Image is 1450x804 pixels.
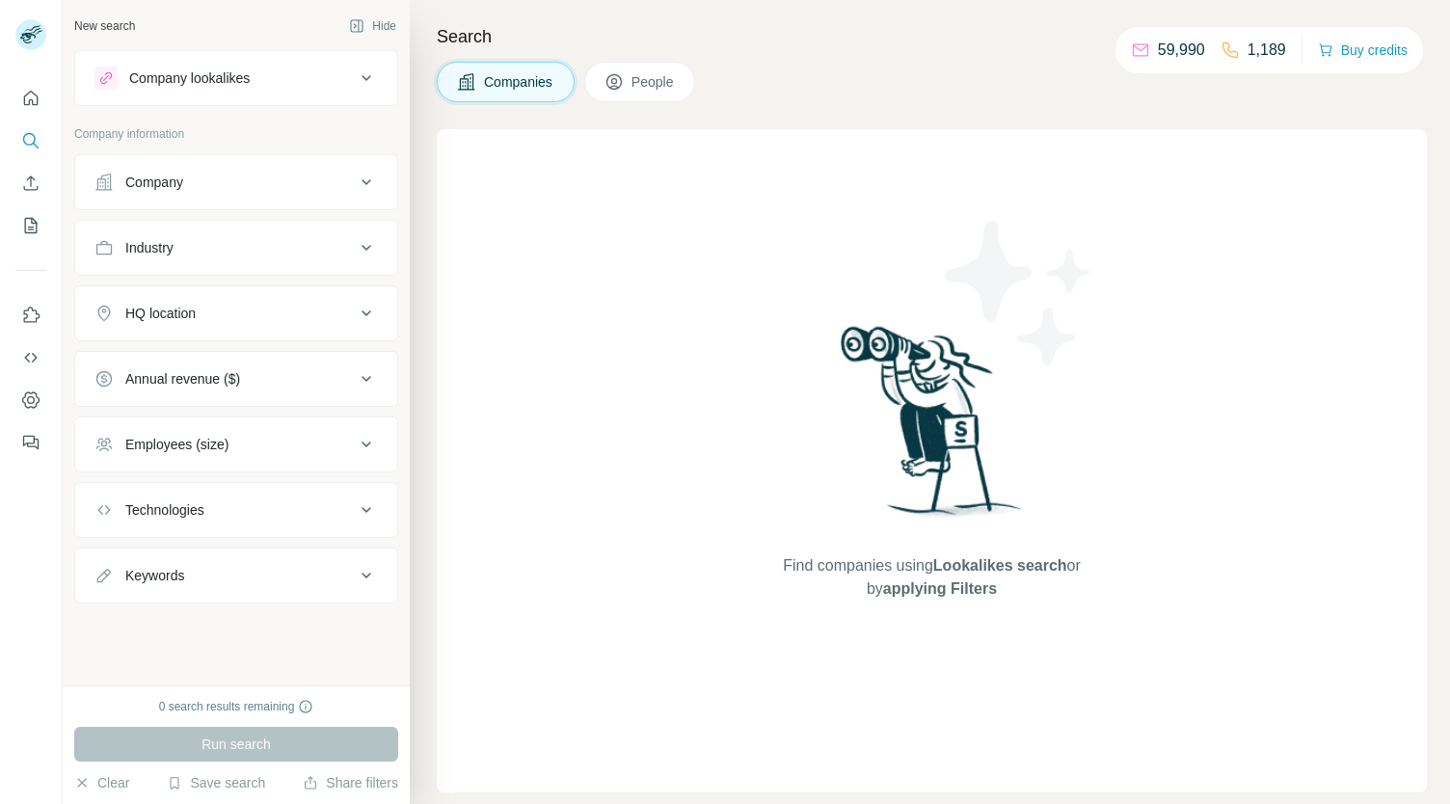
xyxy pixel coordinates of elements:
button: Technologies [75,487,397,533]
button: My lists [15,208,46,243]
button: Buy credits [1318,37,1408,64]
div: HQ location [125,304,196,323]
div: Technologies [125,500,204,520]
button: Quick start [15,81,46,116]
img: Surfe Illustration - Woman searching with binoculars [832,321,1033,536]
div: Industry [125,238,174,257]
button: Company [75,159,397,205]
div: Company [125,173,183,192]
div: Annual revenue ($) [125,369,240,389]
button: Dashboard [15,383,46,417]
button: Save search [167,773,265,792]
h4: Search [437,23,1427,50]
button: Search [15,123,46,158]
button: Enrich CSV [15,166,46,201]
span: Lookalikes search [933,557,1067,574]
p: 1,189 [1248,39,1286,62]
div: 0 search results remaining [159,698,314,715]
button: Employees (size) [75,421,397,468]
p: 59,990 [1158,39,1205,62]
div: New search [74,17,135,35]
div: Employees (size) [125,435,228,454]
span: applying Filters [883,580,997,597]
button: Hide [336,12,410,40]
button: Share filters [303,773,398,792]
div: Company lookalikes [129,68,250,88]
button: Use Surfe API [15,340,46,375]
button: Industry [75,225,397,271]
span: Find companies using or by [777,554,1086,601]
button: Feedback [15,425,46,460]
button: Use Surfe on LinkedIn [15,298,46,333]
span: Companies [484,72,554,92]
img: Surfe Illustration - Stars [932,206,1106,380]
button: Clear [74,773,129,792]
span: People [631,72,676,92]
button: Company lookalikes [75,55,397,101]
div: Keywords [125,566,184,585]
button: Keywords [75,552,397,599]
button: HQ location [75,290,397,336]
button: Annual revenue ($) [75,356,397,402]
p: Company information [74,125,398,143]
